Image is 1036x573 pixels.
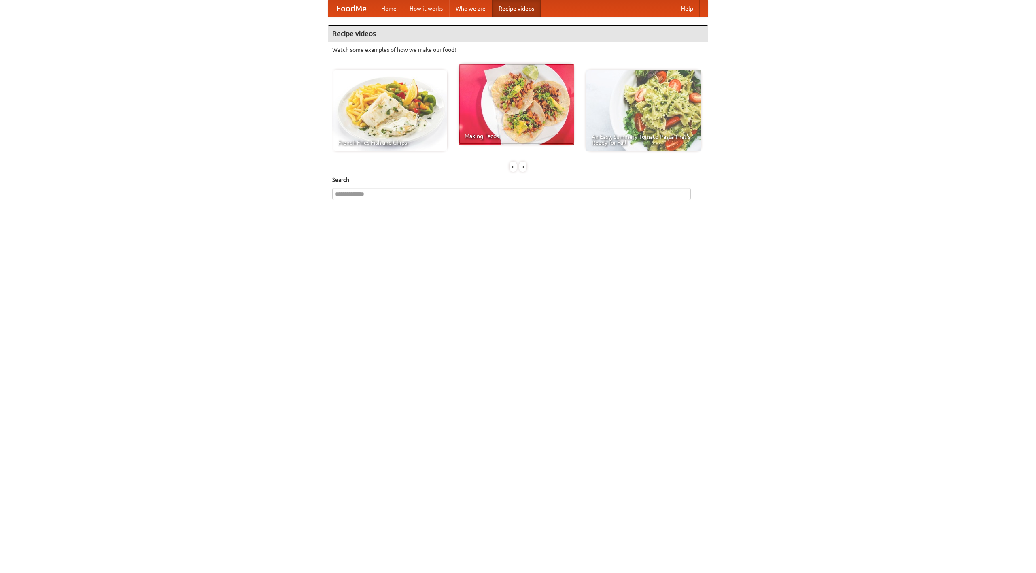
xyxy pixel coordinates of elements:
[338,140,442,145] span: French Fries Fish and Chips
[328,26,708,42] h4: Recipe videos
[328,0,375,17] a: FoodMe
[592,134,695,145] span: An Easy, Summery Tomato Pasta That's Ready for Fall
[519,162,526,172] div: »
[459,64,574,145] a: Making Tacos
[375,0,403,17] a: Home
[403,0,449,17] a: How it works
[586,70,701,151] a: An Easy, Summery Tomato Pasta That's Ready for Fall
[332,176,704,184] h5: Search
[510,162,517,172] div: «
[492,0,541,17] a: Recipe videos
[675,0,700,17] a: Help
[449,0,492,17] a: Who we are
[465,133,568,139] span: Making Tacos
[332,46,704,54] p: Watch some examples of how we make our food!
[332,70,447,151] a: French Fries Fish and Chips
